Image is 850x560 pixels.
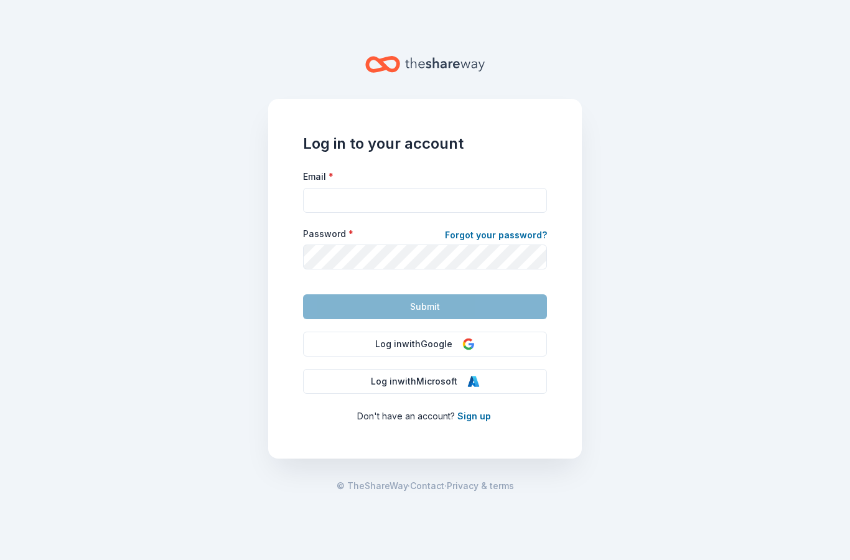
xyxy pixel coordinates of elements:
span: © TheShareWay [337,480,408,491]
a: Home [365,50,485,79]
button: Log inwithGoogle [303,332,547,357]
img: Microsoft Logo [467,375,480,388]
a: Privacy & terms [447,478,514,493]
span: · · [337,478,514,493]
a: Forgot your password? [445,228,547,245]
span: Don ' t have an account? [357,411,455,421]
button: Log inwithMicrosoft [303,369,547,394]
h1: Log in to your account [303,134,547,154]
label: Email [303,170,334,183]
a: Contact [410,478,444,493]
a: Sign up [457,411,491,421]
img: Google Logo [462,338,475,350]
label: Password [303,228,353,240]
